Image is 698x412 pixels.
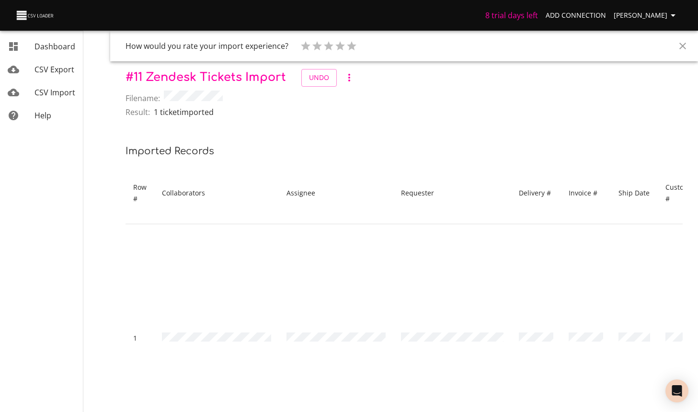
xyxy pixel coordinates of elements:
span: Add Connection [546,10,606,22]
span: Undo [309,72,329,84]
span: [PERSON_NAME] [614,10,679,22]
span: # 11 Zendesk Tickets Import [126,71,286,84]
th: Row # [126,162,154,224]
span: Filename: [126,92,160,104]
th: Requester [393,162,511,224]
th: Invoice # [561,162,611,224]
span: Dashboard [34,41,75,52]
span: Result: [126,106,150,118]
span: CSV Import [34,87,75,98]
button: Undo [301,69,337,87]
div: Open Intercom Messenger [665,379,688,402]
p: 1 ticket imported [154,106,214,118]
span: CSV Export [34,64,74,75]
span: Imported records [126,146,214,157]
h6: 8 trial days left [485,9,538,22]
img: CSV Loader [15,9,56,22]
th: Delivery # [511,162,561,224]
a: Add Connection [542,7,610,24]
button: Close [671,34,694,57]
span: Help [34,110,51,121]
th: Ship Date [611,162,658,224]
th: Collaborators [154,162,279,224]
button: [PERSON_NAME] [610,7,683,24]
h6: How would you rate your import experience? [126,39,288,53]
th: Assignee [279,162,393,224]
